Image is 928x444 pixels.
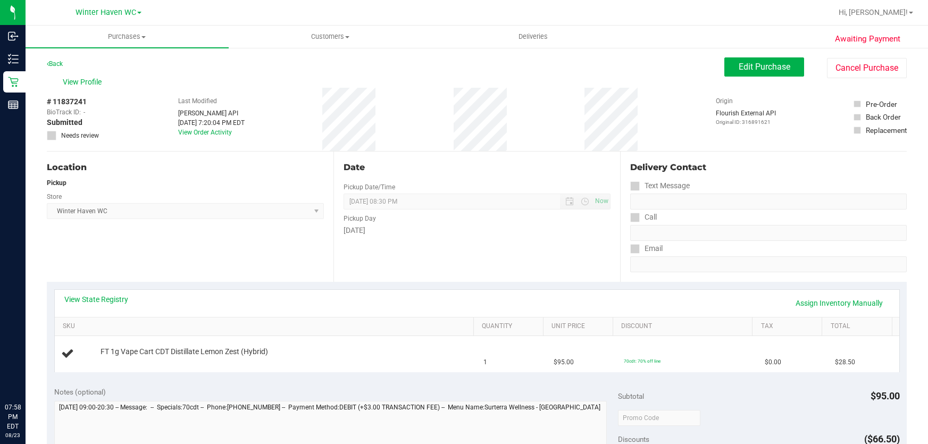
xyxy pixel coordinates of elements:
a: Total [831,322,888,331]
span: BioTrack ID: [47,107,81,117]
a: Quantity [482,322,539,331]
div: Location [47,161,324,174]
span: $0.00 [765,357,781,367]
span: Winter Haven WC [76,8,136,17]
label: Pickup Date/Time [344,182,395,192]
input: Format: (999) 999-9999 [630,225,907,241]
span: View Profile [63,77,105,88]
span: $95.00 [871,390,900,401]
a: Unit Price [551,322,609,331]
div: Back Order [866,112,901,122]
div: Replacement [866,125,907,136]
label: Pickup Day [344,214,376,223]
span: # 11837241 [47,96,87,107]
a: Purchases [26,26,229,48]
inline-svg: Reports [8,99,19,110]
label: Origin [716,96,733,106]
label: Email [630,241,663,256]
a: Tax [761,322,818,331]
button: Edit Purchase [724,57,804,77]
div: Flourish External API [716,108,776,126]
a: Deliveries [432,26,635,48]
inline-svg: Inventory [8,54,19,64]
div: Delivery Contact [630,161,907,174]
div: [DATE] [344,225,611,236]
inline-svg: Retail [8,77,19,87]
span: 1 [483,357,487,367]
span: FT 1g Vape Cart CDT Distillate Lemon Zest (Hybrid) [101,347,268,357]
label: Call [630,210,657,225]
input: Format: (999) 999-9999 [630,194,907,210]
div: [DATE] 7:20:04 PM EDT [178,118,245,128]
span: Deliveries [504,32,562,41]
span: Notes (optional) [54,388,106,396]
span: Submitted [47,117,82,128]
div: [PERSON_NAME] API [178,108,245,118]
input: Promo Code [618,410,700,426]
a: View State Registry [64,294,128,305]
span: $28.50 [835,357,855,367]
span: Purchases [26,32,229,41]
p: 08/23 [5,431,21,439]
a: View Order Activity [178,129,232,136]
span: Hi, [PERSON_NAME]! [839,8,908,16]
p: 07:58 PM EDT [5,403,21,431]
button: Cancel Purchase [827,58,907,78]
div: Date [344,161,611,174]
a: SKU [63,322,469,331]
span: Needs review [61,131,99,140]
a: Assign Inventory Manually [789,294,890,312]
span: $95.00 [554,357,574,367]
span: Edit Purchase [739,62,790,72]
span: Subtotal [618,392,644,400]
a: Discount [621,322,748,331]
span: Awaiting Payment [835,33,900,45]
div: Pre-Order [866,99,897,110]
strong: Pickup [47,179,66,187]
label: Text Message [630,178,690,194]
span: Customers [229,32,431,41]
span: 70cdt: 70% off line [624,358,661,364]
inline-svg: Inbound [8,31,19,41]
label: Store [47,192,62,202]
iframe: Resource center [11,359,43,391]
a: Back [47,60,63,68]
label: Last Modified [178,96,217,106]
span: - [83,107,85,117]
p: Original ID: 316891621 [716,118,776,126]
a: Customers [229,26,432,48]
